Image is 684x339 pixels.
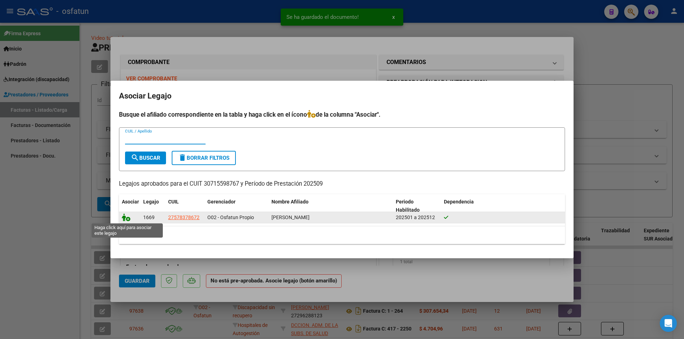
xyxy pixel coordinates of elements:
datatable-header-cell: Nombre Afiliado [269,194,393,218]
span: 27578378672 [168,214,199,220]
span: Asociar [122,199,139,205]
h4: Busque el afiliado correspondiente en la tabla y haga click en el ícono de la columna "Asociar". [119,110,565,119]
div: 202501 a 202512 [396,213,438,222]
span: O02 - Osfatun Propio [207,214,254,220]
datatable-header-cell: Legajo [140,194,165,218]
span: Buscar [131,155,160,161]
datatable-header-cell: Periodo Habilitado [393,194,441,218]
span: 1669 [143,214,155,220]
span: Nombre Afiliado [271,199,309,205]
span: CUIL [168,199,179,205]
mat-icon: delete [178,153,187,162]
button: Buscar [125,152,166,164]
h2: Asociar Legajo [119,89,565,103]
span: Gerenciador [207,199,235,205]
mat-icon: search [131,153,139,162]
span: ZARATE FRANCESCA [271,214,310,220]
div: 1 registros [119,226,565,244]
button: Borrar Filtros [172,151,236,165]
span: Borrar Filtros [178,155,229,161]
datatable-header-cell: Gerenciador [204,194,269,218]
span: Periodo Habilitado [396,199,420,213]
datatable-header-cell: Dependencia [441,194,565,218]
span: Legajo [143,199,159,205]
p: Legajos aprobados para el CUIT 30715598767 y Período de Prestación 202509 [119,180,565,189]
datatable-header-cell: CUIL [165,194,204,218]
div: Open Intercom Messenger [660,315,677,332]
datatable-header-cell: Asociar [119,194,140,218]
span: Dependencia [444,199,474,205]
